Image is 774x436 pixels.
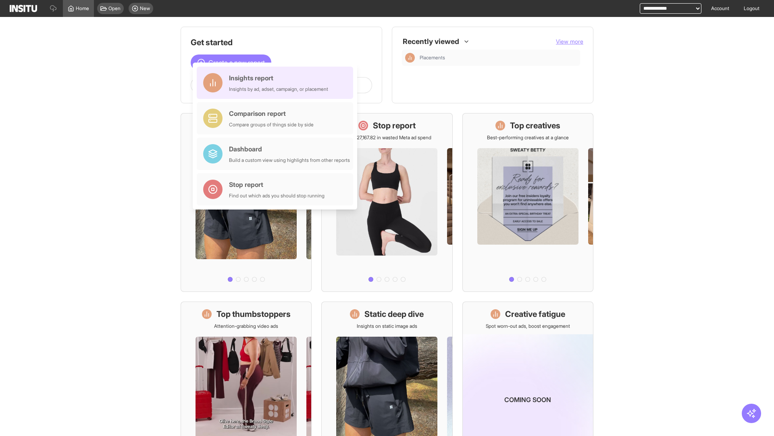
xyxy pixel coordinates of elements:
[342,134,431,141] p: Save £27,167.82 in wasted Meta ad spend
[321,113,452,292] a: Stop reportSave £27,167.82 in wasted Meta ad spend
[229,109,314,118] div: Comparison report
[76,5,89,12] span: Home
[364,308,424,320] h1: Static deep dive
[556,38,583,45] span: View more
[229,144,350,154] div: Dashboard
[420,55,577,61] span: Placements
[140,5,150,12] span: New
[10,5,37,12] img: Logo
[216,308,291,320] h1: Top thumbstoppers
[229,157,350,163] div: Build a custom view using highlights from other reports
[487,134,569,141] p: Best-performing creatives at a glance
[357,323,417,329] p: Insights on static image ads
[229,193,325,199] div: Find out which ads you should stop running
[108,5,121,12] span: Open
[214,323,278,329] p: Attention-grabbing video ads
[229,180,325,189] div: Stop report
[229,86,328,92] div: Insights by ad, adset, campaign, or placement
[462,113,593,292] a: Top creativesBest-performing creatives at a glance
[208,58,265,67] span: Create a new report
[191,37,372,48] h1: Get started
[556,38,583,46] button: View more
[181,113,312,292] a: What's live nowSee all active ads instantly
[510,120,560,131] h1: Top creatives
[229,73,328,83] div: Insights report
[229,122,314,128] div: Compare groups of things side by side
[405,53,415,63] div: Insights
[373,120,416,131] h1: Stop report
[191,55,271,71] button: Create a new report
[420,55,445,61] span: Placements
